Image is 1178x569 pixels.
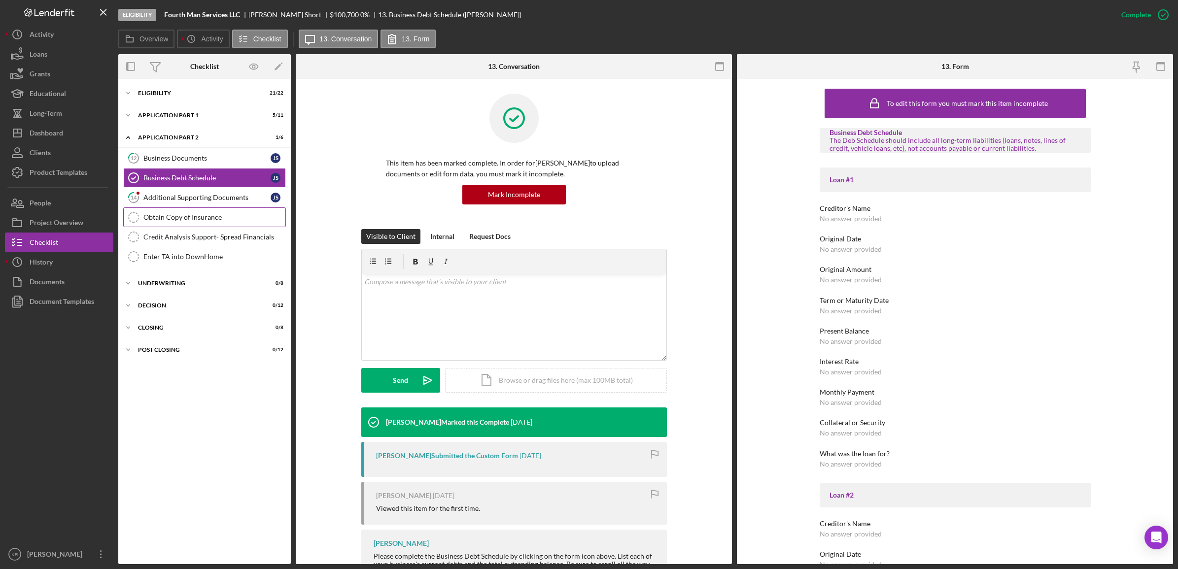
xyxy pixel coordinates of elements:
[138,90,259,96] div: Eligibility
[25,544,89,567] div: [PERSON_NAME]
[123,168,286,188] a: Business Debt ScheduleJS
[30,103,62,126] div: Long-Term
[143,213,285,221] div: Obtain Copy of Insurance
[30,163,87,185] div: Product Templates
[5,44,113,64] a: Loans
[366,229,416,244] div: Visible to Client
[30,193,51,215] div: People
[488,63,540,70] div: 13. Conversation
[138,112,259,118] div: Application Part 1
[139,35,168,43] label: Overview
[266,90,283,96] div: 21 / 22
[5,25,113,44] button: Activity
[123,188,286,207] a: 14Additional Supporting DocumentsJS
[361,229,420,244] button: Visible to Client
[271,153,280,163] div: J S
[123,247,286,267] a: Enter TA into DownHome
[123,148,286,168] a: 12Business DocumentsJS
[138,134,259,140] div: Application Part 2
[5,163,113,182] button: Product Templates
[30,272,65,294] div: Documents
[5,292,113,311] button: Document Templates
[820,399,882,406] div: No answer provided
[30,84,66,106] div: Educational
[123,227,286,247] a: Credit Analysis Support- Spread Financials
[360,11,370,19] div: 0 %
[381,30,436,48] button: 13. Form
[138,347,259,353] div: Post Closing
[143,233,285,241] div: Credit Analysis Support- Spread Financials
[143,194,271,201] div: Additional Supporting Documents
[5,64,113,84] button: Grants
[271,173,280,183] div: J S
[5,193,113,213] button: People
[402,35,429,43] label: 13. Form
[30,143,51,165] div: Clients
[378,11,521,19] div: 13. Business Debt Schedule ([PERSON_NAME])
[266,134,283,140] div: 1 / 6
[131,194,137,201] tspan: 14
[830,176,1081,184] div: Loan #1
[520,452,541,460] time: 2025-09-22 16:37
[393,368,408,393] div: Send
[5,123,113,143] a: Dashboard
[820,460,882,468] div: No answer provided
[143,174,271,182] div: Business Debt Schedule
[11,552,18,557] text: KR
[830,129,1081,136] div: Business Debt Schedule
[361,368,440,393] button: Send
[271,193,280,202] div: J S
[164,11,240,19] b: Fourth Man Services LLC
[462,185,566,204] button: Mark Incomplete
[830,491,1081,499] div: Loan #2
[5,252,113,272] a: History
[820,204,1091,212] div: Creditor's Name
[386,158,642,180] p: This item has been marked complete. In order for [PERSON_NAME] to upload documents or edit form d...
[386,418,509,426] div: [PERSON_NAME] Marked this Complete
[374,539,429,547] div: [PERSON_NAME]
[138,325,259,331] div: Closing
[5,544,113,564] button: KR[PERSON_NAME]
[118,30,174,48] button: Overview
[201,35,223,43] label: Activity
[469,229,511,244] div: Request Docs
[30,213,83,235] div: Project Overview
[266,112,283,118] div: 5 / 11
[376,452,518,460] div: [PERSON_NAME] Submitted the Custom Form
[299,30,379,48] button: 13. Conversation
[511,418,532,426] time: 2025-09-22 18:07
[820,429,882,437] div: No answer provided
[820,530,882,538] div: No answer provided
[464,229,516,244] button: Request Docs
[820,520,1091,528] div: Creditor's Name
[433,492,454,500] time: 2025-09-22 16:36
[820,276,882,284] div: No answer provided
[5,233,113,252] button: Checklist
[820,337,882,345] div: No answer provided
[5,213,113,233] button: Project Overview
[266,302,283,308] div: 0 / 12
[820,327,1091,335] div: Present Balance
[820,561,882,569] div: No answer provided
[820,215,882,223] div: No answer provided
[5,84,113,103] button: Educational
[820,450,1091,458] div: What was the loan for?
[1121,5,1151,25] div: Complete
[820,307,882,315] div: No answer provided
[266,325,283,331] div: 0 / 8
[30,25,54,47] div: Activity
[820,358,1091,366] div: Interest Rate
[5,103,113,123] button: Long-Term
[376,504,480,512] div: Viewed this item for the first time.
[30,252,53,274] div: History
[232,30,288,48] button: Checklist
[30,233,58,255] div: Checklist
[820,388,1091,396] div: Monthly Payment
